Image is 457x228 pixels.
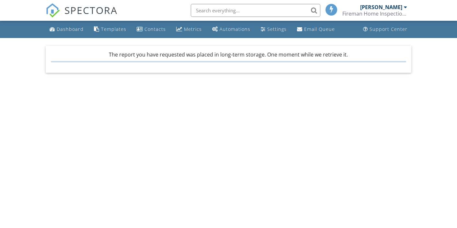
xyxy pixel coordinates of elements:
[46,3,60,18] img: The Best Home Inspection Software - Spectora
[184,26,202,32] div: Metrics
[51,51,406,62] div: The report you have requested was placed in long-term storage. One moment while we retrieve it.
[294,23,337,35] a: Email Queue
[64,3,118,17] span: SPECTORA
[57,26,84,32] div: Dashboard
[370,26,407,32] div: Support Center
[258,23,289,35] a: Settings
[174,23,204,35] a: Metrics
[360,4,402,10] div: [PERSON_NAME]
[91,23,129,35] a: Templates
[101,26,126,32] div: Templates
[134,23,168,35] a: Contacts
[342,10,407,17] div: Fireman Home Inspections
[360,23,410,35] a: Support Center
[304,26,335,32] div: Email Queue
[191,4,320,17] input: Search everything...
[47,23,86,35] a: Dashboard
[267,26,287,32] div: Settings
[210,23,253,35] a: Automations (Basic)
[220,26,250,32] div: Automations
[144,26,166,32] div: Contacts
[46,9,118,22] a: SPECTORA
